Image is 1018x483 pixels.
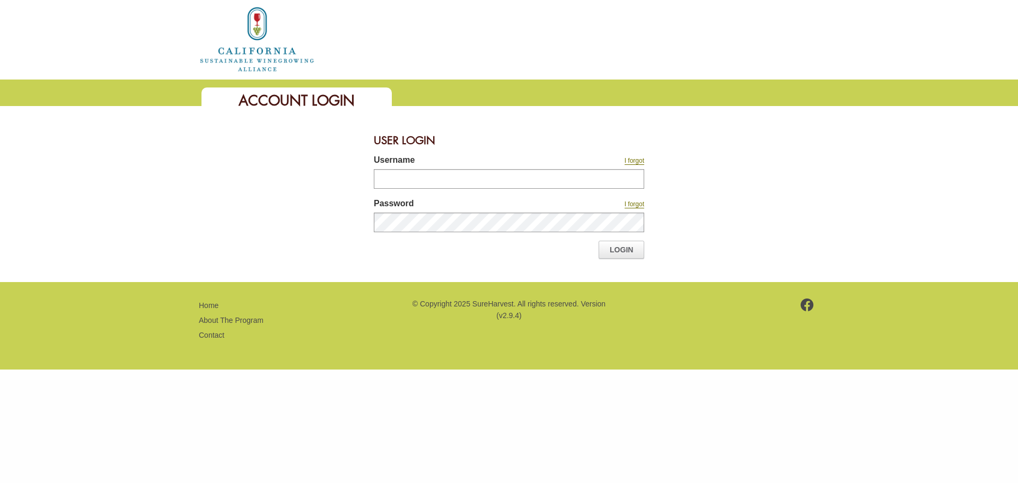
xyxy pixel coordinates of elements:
[374,197,549,213] label: Password
[801,298,814,311] img: footer-facebook.png
[411,298,607,322] p: © Copyright 2025 SureHarvest. All rights reserved. Version (v2.9.4)
[199,316,264,324] a: About The Program
[599,241,644,259] a: Login
[199,331,224,339] a: Contact
[374,154,549,169] label: Username
[199,301,218,310] a: Home
[374,127,644,154] div: User Login
[199,5,315,73] img: logo_cswa2x.png
[199,34,315,43] a: Home
[625,200,644,208] a: I forgot
[625,157,644,165] a: I forgot
[239,91,355,110] span: Account Login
